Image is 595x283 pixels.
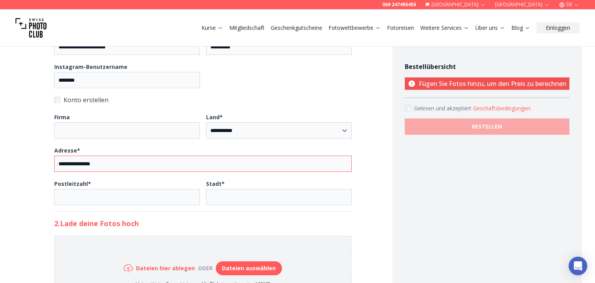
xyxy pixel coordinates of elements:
[508,22,533,33] button: Blog
[472,22,508,33] button: Über uns
[405,118,569,135] button: BESTELLEN
[54,94,352,105] label: Konto erstellen
[54,147,80,154] b: Adresse *
[54,218,352,229] h2: 2. Lade deine Fotos hoch
[405,62,569,71] h4: Bestellübersicht
[206,113,223,121] b: Land *
[206,122,352,139] select: Land*
[472,123,502,130] b: BESTELLEN
[405,77,569,90] p: Fügen Sie Fotos hinzu, um den Preis zu berechnen
[420,24,469,32] a: Weitere Services
[382,2,416,8] a: 069 247495455
[387,24,414,32] a: Fotoreisen
[54,113,70,121] b: Firma
[384,22,417,33] button: Fotoreisen
[268,22,325,33] button: Geschenkgutscheine
[229,24,265,32] a: Mitgliedschaft
[325,22,384,33] button: Fotowettbewerbe
[216,261,282,275] button: Dateien auswählen
[569,257,587,275] div: Open Intercom Messenger
[54,63,127,70] b: Instagram-Benutzername
[206,180,225,187] b: Stadt *
[198,22,226,33] button: Kurse
[328,24,381,32] a: Fotowettbewerbe
[414,105,473,112] span: Gelesen und akzeptiert
[473,105,531,112] button: Accept termsGelesen und akzeptiert
[226,22,268,33] button: Mitgliedschaft
[475,24,505,32] a: Über uns
[201,24,223,32] a: Kurse
[271,24,322,32] a: Geschenkgutscheine
[405,105,411,111] input: Accept terms
[54,180,91,187] b: Postleitzahl *
[136,264,195,272] h6: Dateien hier ablegen
[54,189,200,205] input: Postleitzahl*
[54,97,60,103] input: Konto erstellen
[511,24,530,32] a: Blog
[54,39,200,55] input: E-Mail*
[54,122,200,139] input: Firma
[537,22,580,33] button: Einloggen
[15,12,46,43] img: Swiss photo club
[195,264,216,272] div: oder
[206,189,352,205] input: Stadt*
[54,72,200,88] input: Instagram-Benutzername
[206,39,352,55] input: Telefon*
[54,156,352,172] input: Adresse*
[417,22,472,33] button: Weitere Services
